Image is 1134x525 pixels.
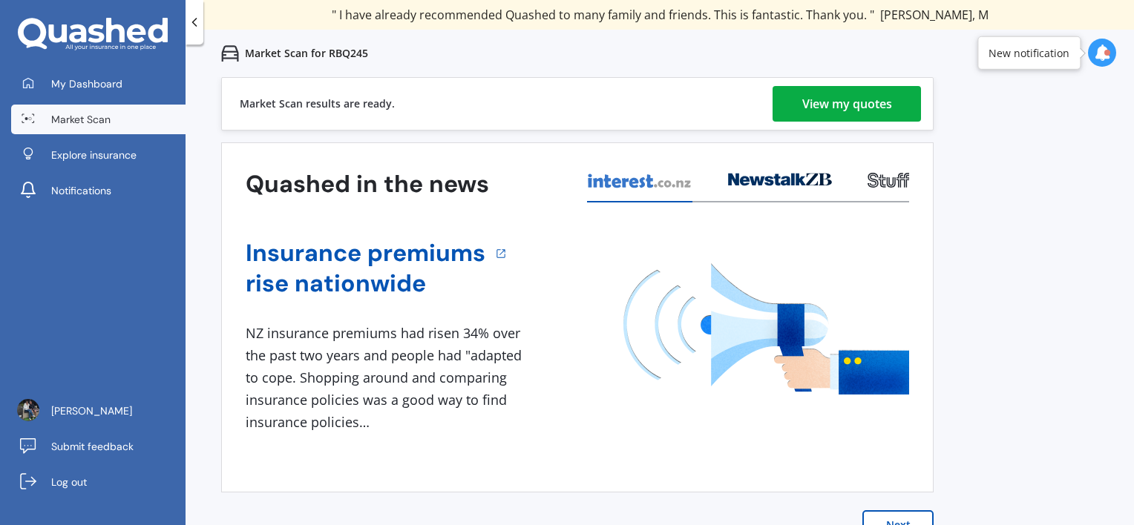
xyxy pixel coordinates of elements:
[246,323,528,433] div: NZ insurance premiums had risen 34% over the past two years and people had "adapted to cope. Shop...
[246,238,485,268] a: Insurance premiums
[51,76,122,91] span: My Dashboard
[11,140,186,170] a: Explore insurance
[623,263,909,394] img: media image
[11,105,186,134] a: Market Scan
[11,176,186,205] a: Notifications
[989,45,1069,60] div: New notification
[246,169,489,199] h3: Quashed in the news
[221,44,239,62] img: car.f15378c7a67c060ca3f3.svg
[51,475,87,489] span: Log out
[240,78,395,130] div: Market Scan results are ready.
[773,86,921,122] a: View my quotes
[11,467,186,497] a: Log out
[51,183,111,198] span: Notifications
[11,396,186,426] a: [PERSON_NAME]
[11,69,186,99] a: My Dashboard
[51,403,132,418] span: [PERSON_NAME]
[51,112,111,127] span: Market Scan
[245,46,368,61] p: Market Scan for RBQ245
[17,399,39,421] img: ACg8ocJvpPkavi8HyPyR2qolifbo0Td4UWFwSA8aNeYPS-qv=s96-c
[802,86,892,122] div: View my quotes
[246,268,485,299] a: rise nationwide
[51,439,134,454] span: Submit feedback
[51,148,137,162] span: Explore insurance
[11,432,186,461] a: Submit feedback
